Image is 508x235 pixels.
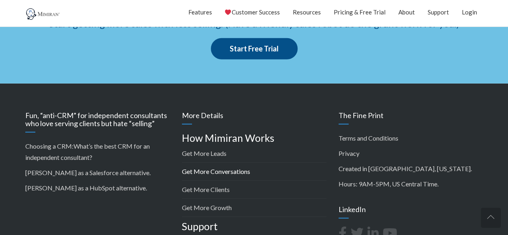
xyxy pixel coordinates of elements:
[334,2,386,22] a: Pricing & Free Trial
[339,112,483,125] h3: The Fine Print
[49,18,459,29] span: Start getting more sales with less selling. (Have a friendly sales robot do the grunt work for you.)
[293,2,321,22] a: Resources
[225,9,231,15] img: ❤️
[25,169,149,176] a: [PERSON_NAME] as a Salesforce alternative
[182,149,226,157] a: Get More Leads
[182,204,232,211] a: Get More Growth
[182,133,326,144] h4: How Mimiran Works
[339,163,483,174] p: Created in [GEOGRAPHIC_DATA], [US_STATE].
[224,2,280,22] a: Customer Success
[25,167,170,178] p: .
[339,134,398,142] a: Terms and Conditions
[398,2,415,22] a: About
[25,182,170,194] p: .
[339,149,359,157] a: Privacy
[462,2,477,22] a: Login
[182,221,326,232] h4: Support
[339,178,483,190] p: Hours: 9AM-5PM, US Central Time.
[211,38,298,60] a: Start Free Trial
[182,186,230,193] a: Get More Clients
[428,2,449,22] a: Support
[188,2,212,22] a: Features
[25,141,170,163] p: Choosing a CRM:
[25,8,61,20] img: Mimiran CRM
[182,112,326,125] h3: More Details
[182,168,250,175] a: Get More Conversations
[25,184,146,192] a: [PERSON_NAME] as a HubSpot alternative
[25,142,150,161] a: What’s the best CRM for an independent consultant?
[25,112,170,133] h3: Fun, “anti-CRM” for independent consultants who love serving clients but hate “selling”
[339,206,483,219] h3: LinkedIn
